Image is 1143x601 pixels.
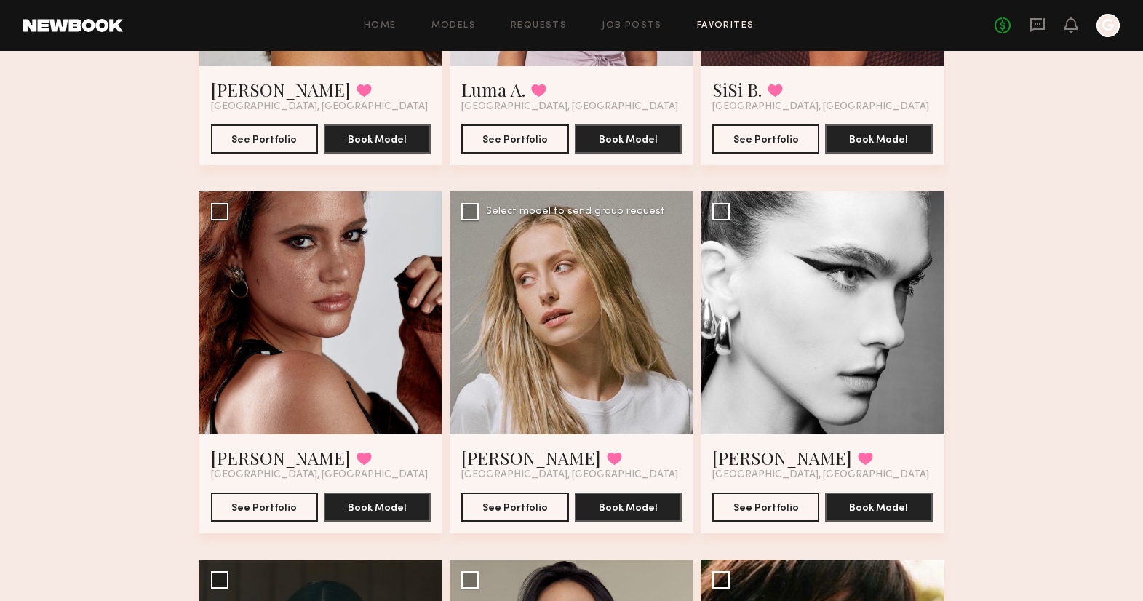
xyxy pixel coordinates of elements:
[1096,14,1120,37] a: G
[575,493,682,522] button: Book Model
[431,21,476,31] a: Models
[211,124,318,154] button: See Portfolio
[712,101,929,113] span: [GEOGRAPHIC_DATA], [GEOGRAPHIC_DATA]
[324,501,431,513] a: Book Model
[211,78,351,101] a: [PERSON_NAME]
[324,124,431,154] button: Book Model
[825,493,932,522] button: Book Model
[461,101,678,113] span: [GEOGRAPHIC_DATA], [GEOGRAPHIC_DATA]
[575,132,682,145] a: Book Model
[712,124,819,154] button: See Portfolio
[211,469,428,481] span: [GEOGRAPHIC_DATA], [GEOGRAPHIC_DATA]
[461,493,568,522] button: See Portfolio
[602,21,662,31] a: Job Posts
[324,132,431,145] a: Book Model
[211,446,351,469] a: [PERSON_NAME]
[575,501,682,513] a: Book Model
[324,493,431,522] button: Book Model
[712,78,762,101] a: SiSi B.
[461,78,525,101] a: Luma A.
[211,493,318,522] button: See Portfolio
[511,21,567,31] a: Requests
[825,132,932,145] a: Book Model
[712,493,819,522] button: See Portfolio
[712,469,929,481] span: [GEOGRAPHIC_DATA], [GEOGRAPHIC_DATA]
[575,124,682,154] button: Book Model
[825,501,932,513] a: Book Model
[697,21,754,31] a: Favorites
[461,469,678,481] span: [GEOGRAPHIC_DATA], [GEOGRAPHIC_DATA]
[211,101,428,113] span: [GEOGRAPHIC_DATA], [GEOGRAPHIC_DATA]
[461,446,601,469] a: [PERSON_NAME]
[461,124,568,154] button: See Portfolio
[486,207,665,217] div: Select model to send group request
[712,446,852,469] a: [PERSON_NAME]
[364,21,397,31] a: Home
[825,124,932,154] button: Book Model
